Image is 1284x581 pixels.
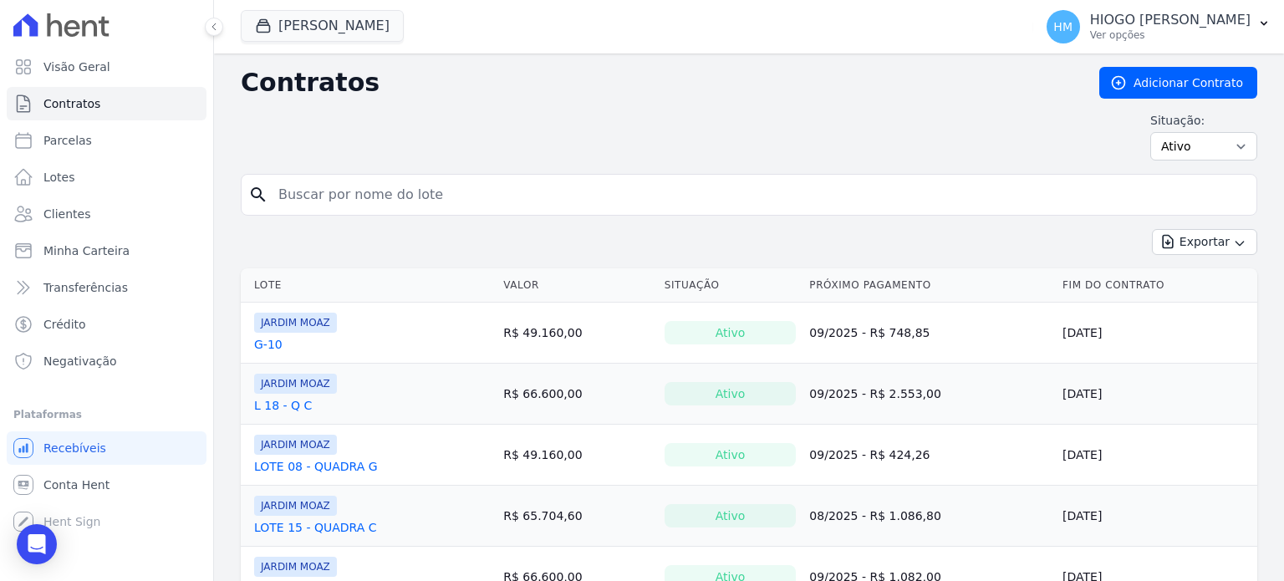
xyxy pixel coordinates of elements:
div: Ativo [665,443,797,466]
a: G-10 [254,336,283,353]
span: Conta Hent [43,477,110,493]
div: Plataformas [13,405,200,425]
td: [DATE] [1056,364,1257,425]
a: LOTE 08 - QUADRA G [254,458,378,475]
a: Minha Carteira [7,234,206,268]
p: Ver opções [1090,28,1251,42]
td: [DATE] [1056,486,1257,547]
p: HIOGO [PERSON_NAME] [1090,12,1251,28]
button: Exportar [1152,229,1257,255]
button: HM HIOGO [PERSON_NAME] Ver opções [1033,3,1284,50]
label: Situação: [1150,112,1257,129]
span: JARDIM MOAZ [254,374,337,394]
span: Minha Carteira [43,242,130,259]
span: JARDIM MOAZ [254,313,337,333]
th: Lote [241,268,497,303]
div: Ativo [665,321,797,344]
a: Visão Geral [7,50,206,84]
td: R$ 49.160,00 [497,303,657,364]
a: Clientes [7,197,206,231]
span: HM [1053,21,1073,33]
a: Conta Hent [7,468,206,502]
a: Parcelas [7,124,206,157]
span: JARDIM MOAZ [254,435,337,455]
a: Crédito [7,308,206,341]
button: [PERSON_NAME] [241,10,404,42]
span: Lotes [43,169,75,186]
a: 08/2025 - R$ 1.086,80 [809,509,941,522]
a: Contratos [7,87,206,120]
a: Recebíveis [7,431,206,465]
a: Negativação [7,344,206,378]
a: 09/2025 - R$ 748,85 [809,326,930,339]
span: Transferências [43,279,128,296]
th: Valor [497,268,657,303]
td: [DATE] [1056,303,1257,364]
span: Clientes [43,206,90,222]
th: Situação [658,268,803,303]
a: Lotes [7,161,206,194]
span: Contratos [43,95,100,112]
span: Recebíveis [43,440,106,456]
a: LOTE 15 - QUADRA C [254,519,377,536]
td: [DATE] [1056,425,1257,486]
a: L 18 - Q C [254,397,312,414]
h2: Contratos [241,68,1073,98]
a: 09/2025 - R$ 2.553,00 [809,387,941,400]
span: JARDIM MOAZ [254,557,337,577]
td: R$ 65.704,60 [497,486,657,547]
span: Parcelas [43,132,92,149]
i: search [248,185,268,205]
span: Negativação [43,353,117,369]
th: Fim do Contrato [1056,268,1257,303]
div: Ativo [665,504,797,527]
span: Visão Geral [43,59,110,75]
a: Adicionar Contrato [1099,67,1257,99]
span: Crédito [43,316,86,333]
span: JARDIM MOAZ [254,496,337,516]
input: Buscar por nome do lote [268,178,1250,212]
th: Próximo Pagamento [802,268,1056,303]
a: 09/2025 - R$ 424,26 [809,448,930,461]
td: R$ 66.600,00 [497,364,657,425]
td: R$ 49.160,00 [497,425,657,486]
a: Transferências [7,271,206,304]
div: Ativo [665,382,797,405]
div: Open Intercom Messenger [17,524,57,564]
